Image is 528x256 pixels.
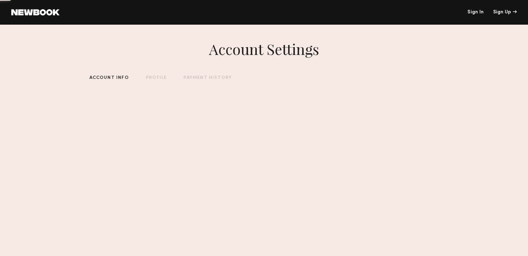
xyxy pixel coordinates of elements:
[184,76,232,80] div: PAYMENT HISTORY
[467,10,484,15] a: Sign In
[209,39,319,59] div: Account Settings
[146,76,167,80] div: PROFILE
[493,10,517,15] div: Sign Up
[89,76,129,80] div: ACCOUNT INFO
